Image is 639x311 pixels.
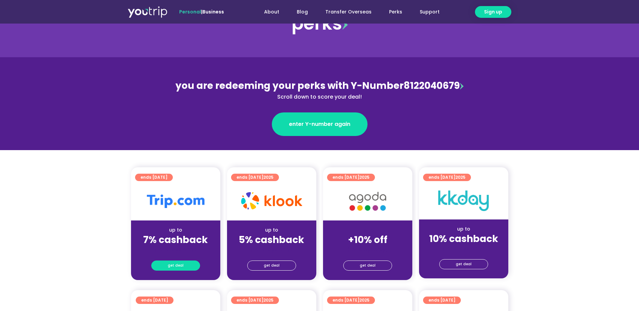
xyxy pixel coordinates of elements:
[439,259,488,269] a: get deal
[232,246,311,253] div: (for stays only)
[288,6,317,18] a: Blog
[455,174,466,180] span: 2025
[173,79,466,101] div: 8122040679
[239,233,304,246] strong: 5% cashback
[332,297,370,304] span: ends [DATE]
[143,233,208,246] strong: 7% cashback
[255,6,288,18] a: About
[179,8,201,15] span: Personal
[231,297,279,304] a: ends [DATE]2025
[475,6,511,18] a: Sign up
[151,261,200,271] a: get deal
[236,174,274,181] span: ends [DATE]
[232,227,311,234] div: up to
[359,174,370,180] span: 2025
[168,261,184,270] span: get deal
[140,174,167,181] span: ends [DATE]
[360,261,376,270] span: get deal
[236,297,274,304] span: ends [DATE]
[361,227,374,233] span: up to
[423,174,471,181] a: ends [DATE]2025
[332,174,370,181] span: ends [DATE]
[136,246,215,253] div: (for stays only)
[348,233,387,246] strong: +10% off
[456,260,472,269] span: get deal
[175,79,404,92] span: you are redeeming your perks with Y-Number
[327,174,375,181] a: ends [DATE]2025
[428,174,466,181] span: ends [DATE]
[424,226,503,233] div: up to
[263,297,274,303] span: 2025
[264,261,280,270] span: get deal
[380,6,411,18] a: Perks
[327,297,375,304] a: ends [DATE]2025
[179,8,224,15] span: |
[136,227,215,234] div: up to
[359,297,370,303] span: 2025
[317,6,380,18] a: Transfer Overseas
[289,120,350,128] span: enter Y-number again
[202,8,224,15] a: Business
[173,93,466,101] div: Scroll down to score your deal!
[136,297,173,304] a: ends [DATE]
[272,112,368,136] a: enter Y-number again
[423,297,461,304] a: ends [DATE]
[141,297,168,304] span: ends [DATE]
[424,245,503,252] div: (for stays only)
[428,297,455,304] span: ends [DATE]
[231,174,279,181] a: ends [DATE]2025
[328,246,407,253] div: (for stays only)
[411,6,448,18] a: Support
[484,8,502,15] span: Sign up
[247,261,296,271] a: get deal
[263,174,274,180] span: 2025
[343,261,392,271] a: get deal
[135,174,173,181] a: ends [DATE]
[242,6,448,18] nav: Menu
[429,232,498,245] strong: 10% cashback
